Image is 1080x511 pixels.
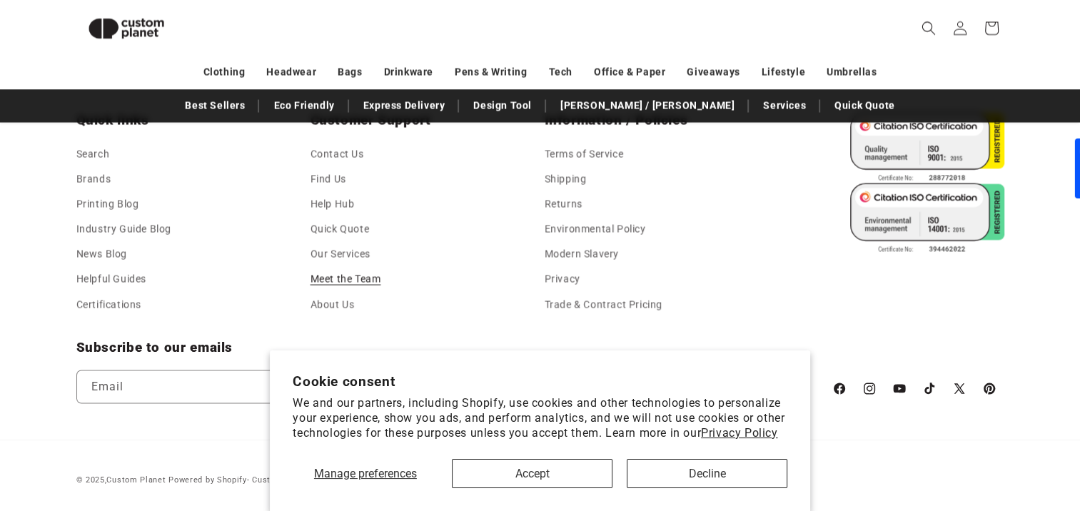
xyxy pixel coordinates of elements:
a: Pens & Writing [455,59,527,84]
a: Privacy [545,266,580,291]
a: Eco Friendly [266,93,341,118]
button: Manage preferences [293,459,438,488]
a: Drinkware [384,59,433,84]
a: Helpful Guides [76,266,146,291]
a: Terms of Service [545,145,624,166]
a: Powered by Shopify [168,475,247,484]
a: Printing Blog [76,191,139,216]
a: Quick Quote [827,93,902,118]
a: Environmental Policy [545,216,646,241]
button: Accept [452,459,612,488]
a: Services [756,93,813,118]
a: Bags [338,59,362,84]
small: © 2025, [76,475,166,484]
a: Search [76,145,110,166]
a: Lifestyle [762,59,805,84]
a: News Blog [76,241,127,266]
a: [PERSON_NAME] / [PERSON_NAME] [553,93,742,118]
a: Best Sellers [178,93,252,118]
a: Design Tool [466,93,539,118]
summary: Search [913,12,944,44]
a: Express Delivery [356,93,453,118]
a: Office & Paper [594,59,665,84]
a: Privacy Policy [701,426,777,440]
h2: Cookie consent [293,373,787,390]
a: Headwear [266,59,316,84]
button: Decline [627,459,787,488]
a: Quick Quote [311,216,370,241]
img: Custom Planet [76,6,176,51]
a: Modern Slavery [545,241,619,266]
h2: Subscribe to our emails [76,338,817,355]
a: About Us [311,292,355,317]
a: Find Us [311,166,346,191]
a: Help Hub [311,191,355,216]
a: Custom Planet [106,475,166,484]
a: Clothing [203,59,246,84]
a: Trade & Contract Pricing [545,292,662,317]
img: ISO 9001 Certified [850,111,1004,183]
a: Industry Guide Blog [76,216,171,241]
p: We and our partners, including Shopify, use cookies and other technologies to personalize your ex... [293,396,787,440]
small: - Custom Planet Ltd. Registration Number 6722046 VAT no. 928 4537 94 [168,475,536,484]
a: Shipping [545,166,587,191]
iframe: Chat Widget [842,357,1080,511]
a: Returns [545,191,582,216]
a: Our Services [311,241,370,266]
img: ISO 14001 Certified [850,183,1004,254]
a: Giveaways [687,59,740,84]
a: Certifications [76,292,141,317]
span: Manage preferences [314,467,417,480]
a: Contact Us [311,145,364,166]
a: Tech [548,59,572,84]
a: Umbrellas [827,59,877,84]
a: Brands [76,166,111,191]
a: Meet the Team [311,266,381,291]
